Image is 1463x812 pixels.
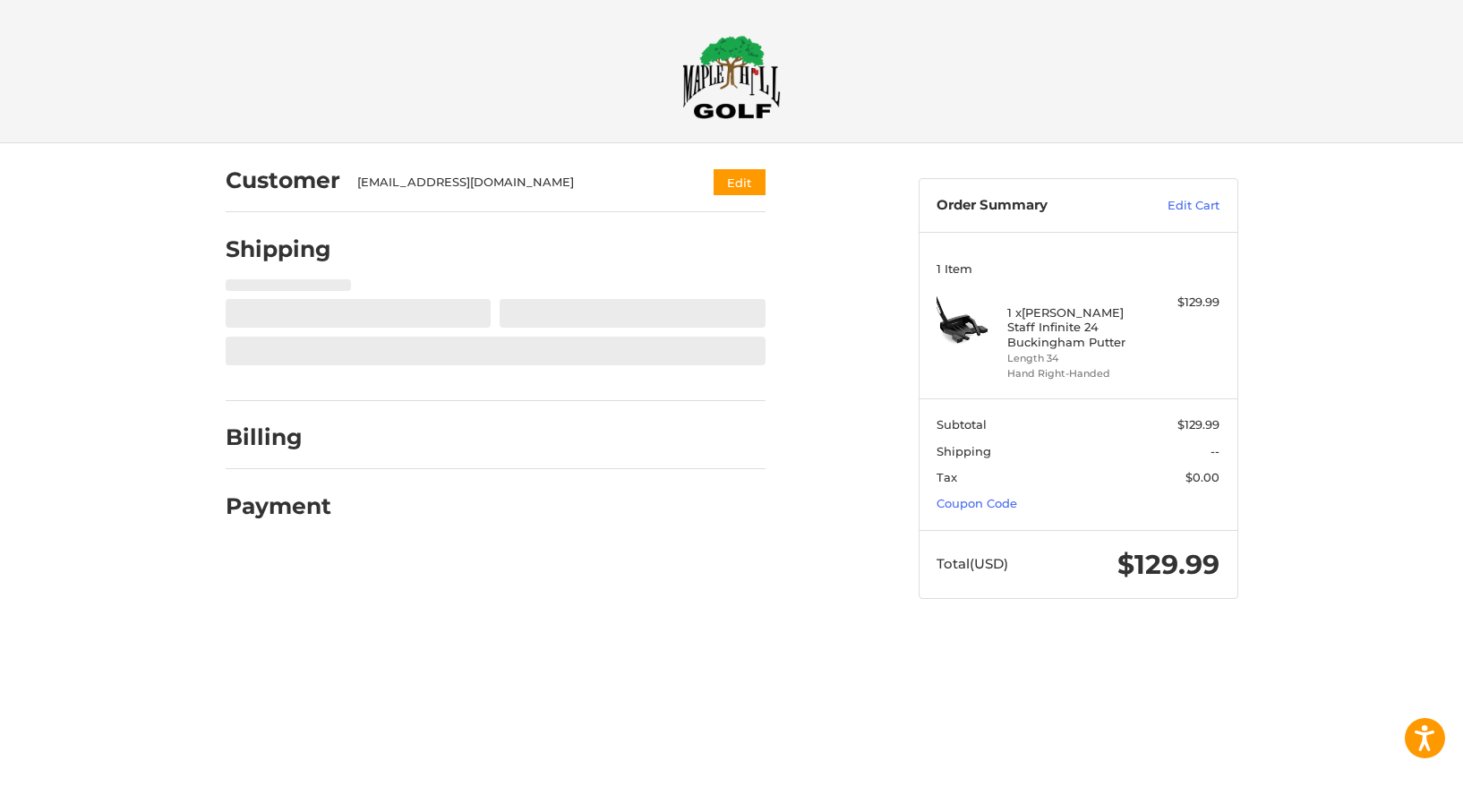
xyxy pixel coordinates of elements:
[1007,366,1144,381] li: Hand Right-Handed
[1007,305,1144,349] h4: 1 x [PERSON_NAME] Staff Infinite 24 Buckingham Putter
[1211,444,1219,458] span: --
[226,167,340,194] h2: Customer
[1185,470,1219,484] span: $0.00
[226,423,330,451] h2: Billing
[1117,548,1219,581] span: $129.99
[937,555,1008,572] span: Total (USD)
[714,169,766,195] button: Edit
[937,197,1129,215] h3: Order Summary
[1007,351,1144,366] li: Length 34
[226,492,331,520] h2: Payment
[357,174,679,192] div: [EMAIL_ADDRESS][DOMAIN_NAME]
[1129,197,1219,215] a: Edit Cart
[937,261,1219,276] h3: 1 Item
[1177,417,1219,432] span: $129.99
[226,235,331,263] h2: Shipping
[937,496,1017,510] a: Coupon Code
[682,35,781,119] img: Maple Hill Golf
[937,470,957,484] span: Tax
[1149,294,1219,312] div: $129.99
[937,444,991,458] span: Shipping
[937,417,987,432] span: Subtotal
